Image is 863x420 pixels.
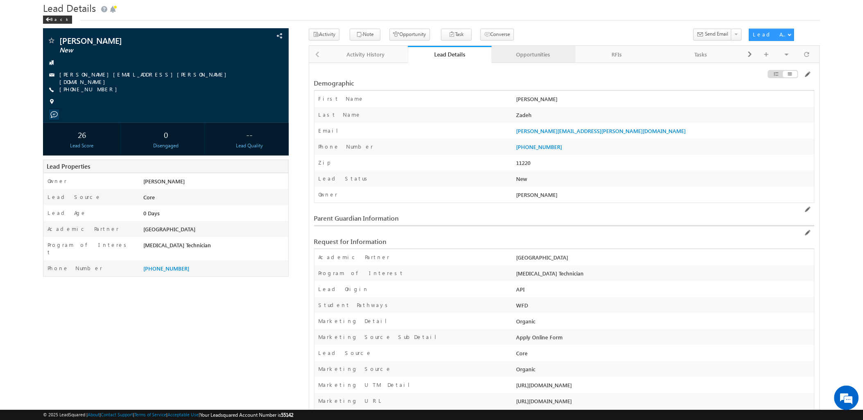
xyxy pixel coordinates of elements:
div: Activity History [331,50,401,59]
label: Lead Source [319,349,372,357]
a: RFIs [575,46,659,63]
span: © 2025 LeadSquared | | | | | [43,411,293,419]
label: Program of Interest [48,241,132,256]
div: [MEDICAL_DATA] Technician [514,269,814,281]
label: Program of Interest [319,269,404,277]
div: [URL][DOMAIN_NAME] [514,381,814,393]
div: Core [141,193,288,205]
span: Your Leadsquared Account Number is [200,412,293,418]
button: Send Email [693,29,732,41]
a: Activity History [324,46,408,63]
a: Lead Details [408,46,492,63]
label: Marketing Detail [319,317,394,325]
label: Lead Source [48,193,101,201]
label: First Name [319,95,365,102]
label: Student Pathways [319,301,391,309]
a: Opportunities [492,46,575,63]
label: Lead Origin [319,285,369,293]
div: [URL][DOMAIN_NAME] [514,397,814,409]
label: Marketing UTM Detail [319,381,417,388]
div: Apply Online Form [514,333,814,345]
div: [PERSON_NAME] [514,95,814,106]
a: [PERSON_NAME][EMAIL_ADDRESS][PERSON_NAME][DOMAIN_NAME] [59,71,231,85]
div: New [514,175,814,186]
div: Tasks [666,50,736,59]
span: Send Email [705,30,728,38]
div: Core [514,349,814,361]
a: [PERSON_NAME][EMAIL_ADDRESS][PERSON_NAME][DOMAIN_NAME] [516,127,686,134]
a: Terms of Service [134,412,166,417]
label: Marketing Source [319,365,392,373]
label: Marketing URL [319,397,383,404]
button: Lead Actions [749,29,794,41]
div: 11220 [514,159,814,170]
div: Lead Quality [213,142,286,149]
span: [PERSON_NAME] [516,191,558,198]
div: Parent Guardian Information [314,215,643,222]
label: Owner [319,191,338,198]
span: 55142 [281,412,293,418]
label: Academic Partner [48,225,119,233]
label: Marketing Source SubDetail [319,333,443,341]
div: API [514,285,814,297]
div: Disengaged [129,142,202,149]
div: [MEDICAL_DATA] Technician [141,241,288,253]
div: WFD [514,301,814,313]
div: Lead Details [414,50,485,58]
div: Lead Score [45,142,118,149]
button: Opportunity [390,29,430,41]
a: [PHONE_NUMBER] [59,86,121,93]
span: [PERSON_NAME] [59,36,214,45]
button: Note [350,29,381,41]
a: [PHONE_NUMBER] [516,143,562,150]
span: New [59,46,214,54]
div: -- [213,127,286,142]
div: Organic [514,365,814,377]
button: Converse [480,29,514,41]
div: 0 [129,127,202,142]
a: Back [43,15,76,22]
div: Back [43,16,72,24]
label: Email [319,127,345,134]
span: Lead Properties [47,162,90,170]
a: Tasks [659,46,743,63]
div: Request for Information [314,238,643,245]
div: Zadeh [514,111,814,122]
button: Task [441,29,472,41]
a: [PHONE_NUMBER] [143,265,189,272]
label: Academic Partner [319,253,390,261]
a: Contact Support [101,412,133,417]
div: RFIs [582,50,652,59]
div: [GEOGRAPHIC_DATA] [514,253,814,265]
label: Last Name [319,111,362,118]
span: Lead Details [43,1,96,14]
label: Zip [319,159,330,166]
div: [GEOGRAPHIC_DATA] [141,225,288,237]
div: Demographic [314,79,643,87]
div: 0 Days [141,209,288,221]
label: Phone Number [48,264,102,272]
button: Activity [309,29,340,41]
label: Lead Status [319,175,371,182]
a: Acceptable Use [168,412,199,417]
label: Owner [48,177,67,185]
div: Opportunities [498,50,568,59]
a: About [88,412,100,417]
div: 26 [45,127,118,142]
label: Phone Number [319,143,374,150]
div: Lead Actions [753,31,788,38]
label: Lead Age [48,209,86,217]
span: [PERSON_NAME] [143,178,185,185]
div: Organic [514,317,814,329]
